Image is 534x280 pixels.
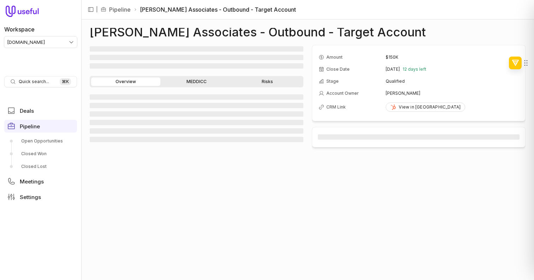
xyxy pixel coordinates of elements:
[133,5,296,14] li: [PERSON_NAME] Associates - Outbound - Target Account
[60,78,71,85] kbd: ⌘ K
[90,128,303,134] span: ‌
[20,179,44,184] span: Meetings
[96,5,98,14] span: |
[386,103,465,112] a: View in [GEOGRAPHIC_DATA]
[4,104,77,117] a: Deals
[109,5,131,14] a: Pipeline
[4,120,77,133] a: Pipeline
[318,134,520,140] span: ‌
[90,111,303,117] span: ‌
[4,148,77,159] a: Closed Won
[386,76,519,87] td: Qualified
[4,161,77,172] a: Closed Lost
[386,88,519,99] td: [PERSON_NAME]
[85,4,96,15] button: Collapse sidebar
[20,124,40,129] span: Pipeline
[4,175,77,188] a: Meetings
[403,66,426,72] span: 12 days left
[90,137,303,142] span: ‌
[162,77,231,86] a: MEDDICC
[20,194,41,200] span: Settings
[90,94,303,100] span: ‌
[90,103,303,108] span: ‌
[19,79,49,84] span: Quick search...
[233,77,302,86] a: Risks
[326,66,350,72] span: Close Date
[90,46,303,52] span: ‌
[20,108,34,113] span: Deals
[326,104,346,110] span: CRM Link
[91,77,160,86] a: Overview
[90,63,303,69] span: ‌
[4,25,35,34] label: Workspace
[4,191,77,203] a: Settings
[386,52,519,63] td: $150K
[326,54,343,60] span: Amount
[326,91,359,96] span: Account Owner
[90,28,426,36] h1: [PERSON_NAME] Associates - Outbound - Target Account
[90,55,303,60] span: ‌
[90,120,303,125] span: ‌
[390,104,461,110] div: View in [GEOGRAPHIC_DATA]
[326,78,339,84] span: Stage
[386,66,400,72] time: [DATE]
[4,135,77,172] div: Pipeline submenu
[4,135,77,147] a: Open Opportunities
